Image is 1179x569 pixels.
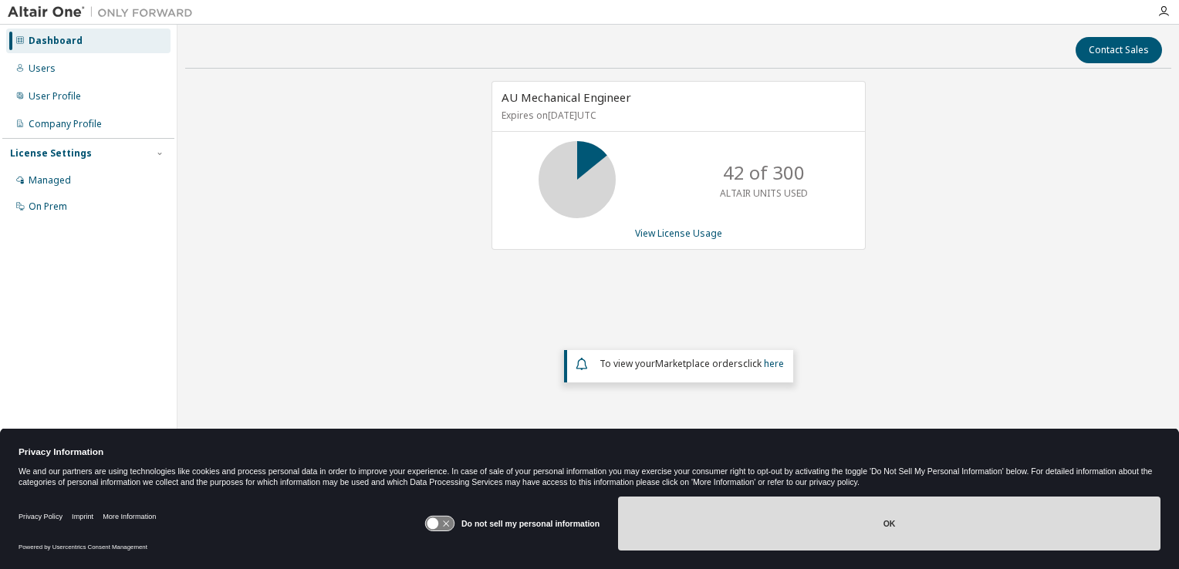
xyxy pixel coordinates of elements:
p: Expires on [DATE] UTC [502,109,852,122]
span: To view your click [600,357,784,370]
div: Managed [29,174,71,187]
div: License Settings [10,147,92,160]
a: here [764,357,784,370]
div: Company Profile [29,118,102,130]
em: Marketplace orders [655,357,743,370]
button: Contact Sales [1076,37,1162,63]
p: 42 of 300 [723,160,805,186]
div: Dashboard [29,35,83,47]
div: User Profile [29,90,81,103]
div: On Prem [29,200,67,213]
img: Altair One [8,5,201,20]
span: AU Mechanical Engineer [502,89,631,105]
div: Users [29,62,56,75]
p: ALTAIR UNITS USED [720,187,808,200]
a: View License Usage [635,227,722,240]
